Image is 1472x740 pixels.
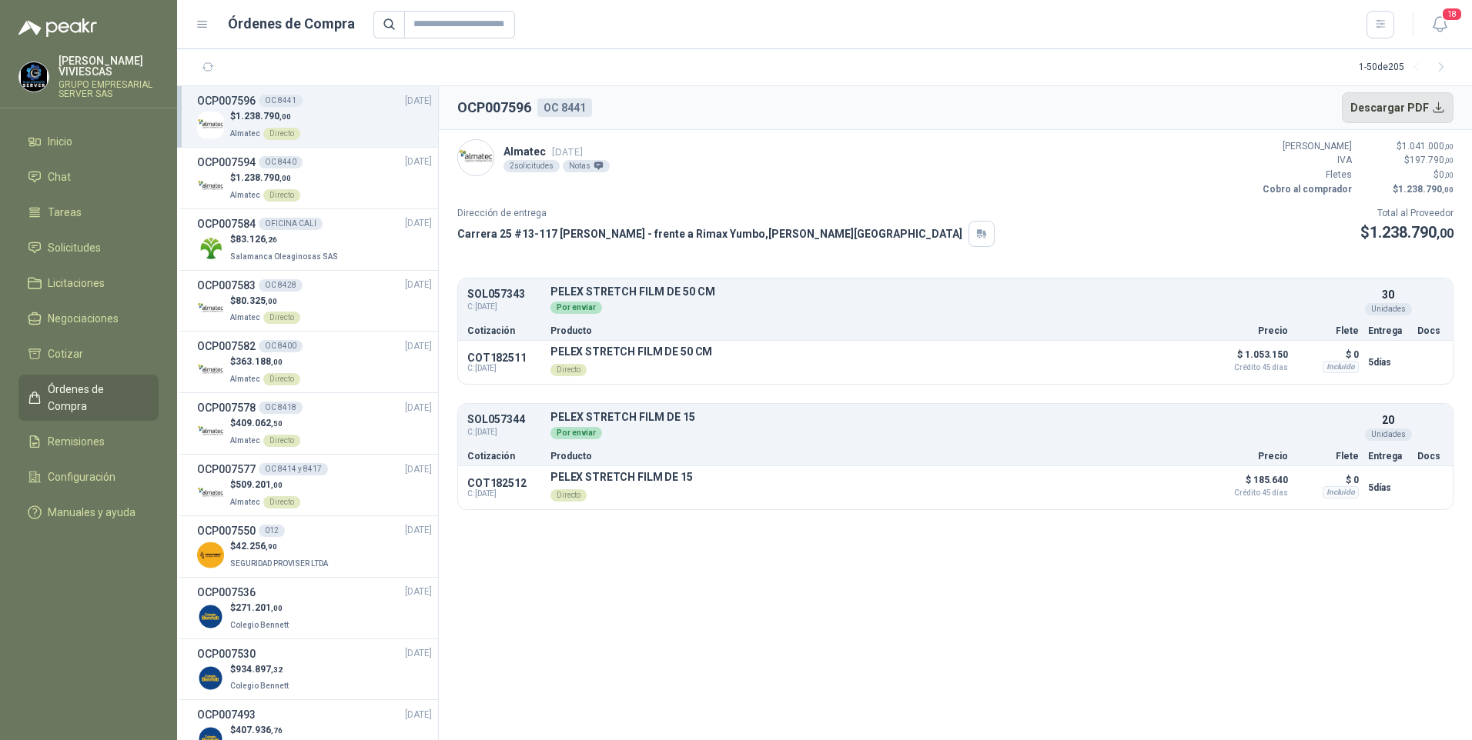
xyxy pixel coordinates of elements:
span: Inicio [48,133,72,150]
span: ,50 [271,419,283,428]
span: Almatec [230,436,260,445]
p: PELEX STRETCH FILM DE 50 CM [550,286,1359,298]
a: Chat [18,162,159,192]
img: Company Logo [197,603,224,630]
div: OC 8400 [259,340,303,352]
span: ,00 [271,481,283,489]
span: C: [DATE] [467,489,541,498]
span: 1.238.790 [236,172,291,183]
span: ,00 [271,358,283,366]
div: Directo [263,189,300,202]
a: Licitaciones [18,268,159,298]
span: C: [DATE] [467,301,541,313]
span: SEGURIDAD PROVISER LTDA [230,559,328,568]
p: $ [230,416,300,431]
p: 5 días [1368,353,1408,372]
span: Colegio Bennett [230,682,289,690]
p: Precio [1211,326,1288,335]
div: 2 solicitudes [503,160,560,172]
span: 509.201 [236,479,283,490]
p: COT182511 [467,352,541,364]
h3: OCP007550 [197,522,256,539]
p: Entrega [1368,452,1408,461]
span: Remisiones [48,433,105,450]
p: Docs [1417,452,1444,461]
div: Directo [550,489,587,502]
img: Company Logo [197,665,224,692]
div: OC 8441 [259,95,303,107]
span: Almatec [230,313,260,322]
span: 271.201 [236,602,283,613]
span: ,00 [271,604,283,612]
p: $ [230,539,331,554]
span: ,00 [1444,142,1454,151]
span: [DATE] [405,646,432,661]
p: Fletes [1260,168,1352,182]
span: Colegio Bennett [230,621,289,629]
img: Company Logo [197,112,224,138]
img: Company Logo [197,418,224,445]
a: Órdenes de Compra [18,375,159,421]
p: $ [1361,153,1454,168]
p: PELEX STRETCH FILM DE 15 [550,471,693,483]
img: Company Logo [458,140,493,175]
a: OCP007596OC 8441[DATE] Company Logo$1.238.790,00AlmatecDirecto [197,92,432,141]
div: Directo [550,364,587,376]
span: ,00 [1444,156,1454,165]
span: 83.126 [236,234,277,245]
p: 20 [1382,412,1394,428]
p: $ [230,232,341,247]
div: OC 8414 y 8417 [259,463,328,475]
span: Configuración [48,468,115,485]
span: [DATE] [405,278,432,292]
p: Cotización [467,326,541,335]
div: 012 [259,525,285,537]
div: Directo [263,128,300,140]
img: Logo peakr [18,18,97,37]
div: OFICINA CALI [259,218,323,230]
a: Inicio [18,127,159,156]
span: ,00 [1442,185,1454,194]
span: Crédito 45 días [1211,489,1288,497]
span: C: [DATE] [467,426,541,438]
p: 5 días [1368,478,1408,497]
a: Solicitudes [18,233,159,262]
h3: OCP007577 [197,461,256,478]
p: $ [1361,139,1454,154]
p: Entrega [1368,326,1408,335]
span: ,76 [271,726,283,735]
p: $ [230,171,300,185]
a: Negociaciones [18,304,159,333]
div: Incluido [1323,486,1359,498]
p: $ [230,601,292,615]
span: Chat [48,168,71,185]
p: $ 0 [1297,471,1359,489]
p: SOL057344 [467,414,541,425]
div: Directo [263,435,300,447]
h3: OCP007596 [197,92,256,109]
h3: OCP007582 [197,338,256,355]
p: $ 0 [1297,345,1359,364]
h3: OCP007583 [197,277,256,294]
p: PELEX STRETCH FILM DE 50 CM [550,345,712,358]
a: Manuales y ayuda [18,498,159,527]
a: OCP007594OC 8440[DATE] Company Logo$1.238.790,00AlmatecDirecto [197,154,432,202]
span: Almatec [230,129,260,138]
span: 1.041.000 [1402,141,1454,152]
span: ,00 [266,297,277,305]
p: $ [230,109,300,124]
span: Manuales y ayuda [48,504,135,521]
span: [DATE] [405,339,432,354]
img: Company Logo [19,62,49,92]
img: Company Logo [197,357,224,384]
span: Órdenes de Compra [48,381,144,415]
p: Carrera 25 #13-117 [PERSON_NAME] - frente a Rimax Yumbo , [PERSON_NAME][GEOGRAPHIC_DATA] [457,225,962,242]
div: Por enviar [550,427,602,439]
span: ,00 [1444,171,1454,179]
h3: OCP007493 [197,706,256,723]
div: Directo [263,496,300,508]
span: 407.936 [236,725,283,735]
a: OCP007577OC 8414 y 8417[DATE] Company Logo$509.201,00AlmatecDirecto [197,461,432,509]
span: 80.325 [236,295,277,306]
span: ,26 [266,235,277,244]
